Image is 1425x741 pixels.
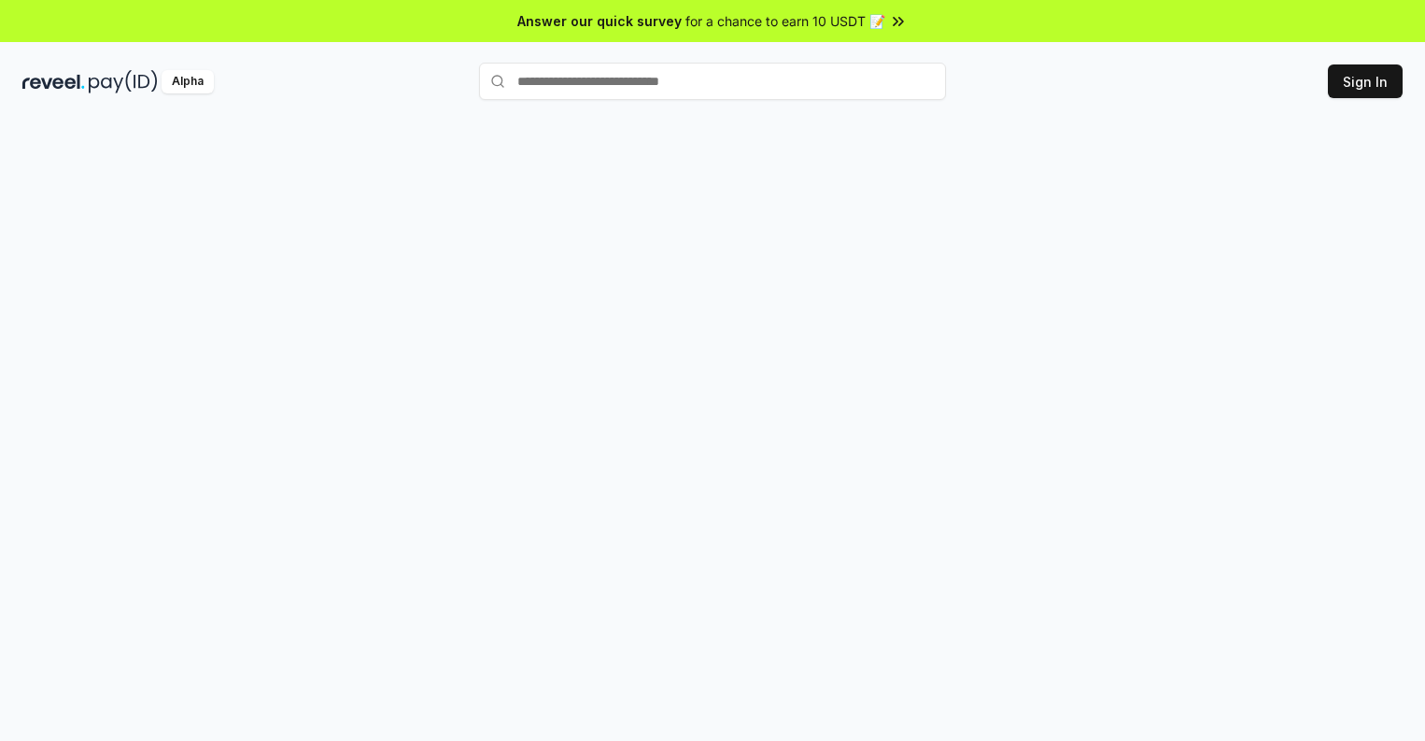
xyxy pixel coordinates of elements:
[685,11,885,31] span: for a chance to earn 10 USDT 📝
[517,11,682,31] span: Answer our quick survey
[22,70,85,93] img: reveel_dark
[89,70,158,93] img: pay_id
[1328,64,1403,98] button: Sign In
[162,70,214,93] div: Alpha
